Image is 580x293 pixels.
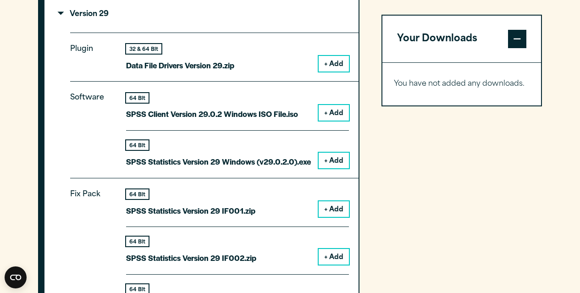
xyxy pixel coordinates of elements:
[394,77,530,91] p: You have not added any downloads.
[126,93,149,103] div: 64 Bit
[70,43,111,65] p: Plugin
[5,266,27,288] button: Open CMP widget
[126,189,149,199] div: 64 Bit
[126,107,298,121] p: SPSS Client Version 29.0.2 Windows ISO File.iso
[126,251,256,265] p: SPSS Statistics Version 29 IF002.zip
[70,91,111,160] p: Software
[126,155,311,168] p: SPSS Statistics Version 29 Windows (v29.0.2.0).exe
[126,204,255,217] p: SPSS Statistics Version 29 IF001.zip
[382,16,541,62] button: Your Downloads
[126,44,161,54] div: 32 & 64 Bit
[126,140,149,150] div: 64 Bit
[382,62,541,105] div: Your Downloads
[319,56,349,72] button: + Add
[59,11,109,18] p: Version 29
[319,105,349,121] button: + Add
[319,249,349,265] button: + Add
[319,201,349,217] button: + Add
[126,59,234,72] p: Data File Drivers Version 29.zip
[319,153,349,168] button: + Add
[126,237,149,246] div: 64 Bit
